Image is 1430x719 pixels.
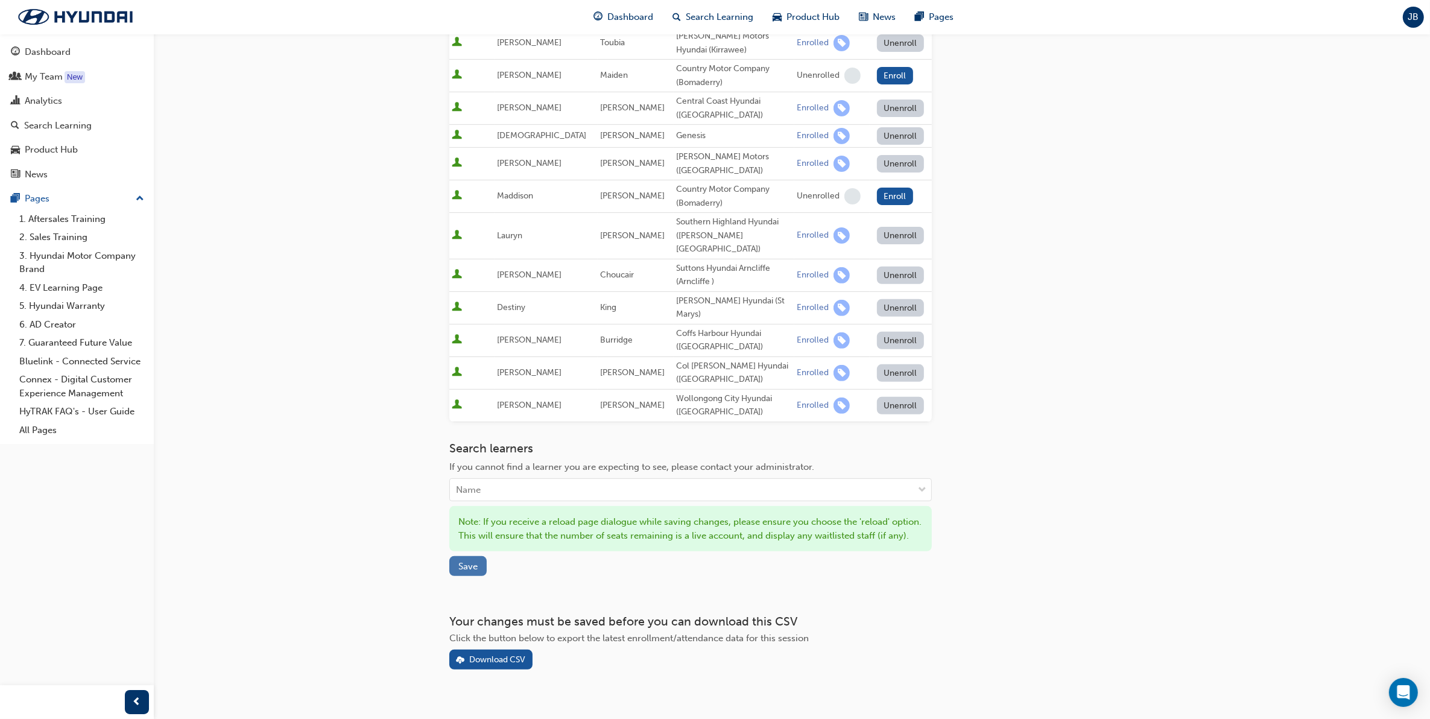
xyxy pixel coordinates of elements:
[24,119,92,133] div: Search Learning
[600,400,665,410] span: [PERSON_NAME]
[452,102,462,114] span: User is active
[449,633,809,644] span: Click the button below to export the latest enrollment/attendance data for this session
[14,279,149,297] a: 4. EV Learning Page
[877,100,924,117] button: Unenroll
[452,302,462,314] span: User is active
[14,352,149,371] a: Bluelink - Connected Service
[834,267,850,283] span: learningRecordVerb_ENROLL-icon
[11,121,19,131] span: search-icon
[449,615,932,629] h3: Your changes must be saved before you can download this CSV
[663,5,764,30] a: search-iconSearch Learning
[456,483,481,497] div: Name
[25,94,62,108] div: Analytics
[600,367,665,378] span: [PERSON_NAME]
[877,227,924,244] button: Unenroll
[497,302,525,312] span: Destiny
[594,10,603,25] span: guage-icon
[449,556,487,576] button: Save
[1403,7,1424,28] button: JB
[11,72,20,83] span: people-icon
[497,191,533,201] span: Maddison
[14,210,149,229] a: 1. Aftersales Training
[458,561,478,572] span: Save
[11,194,20,204] span: pages-icon
[850,5,906,30] a: news-iconNews
[11,96,20,107] span: chart-icon
[877,267,924,284] button: Unenroll
[600,270,634,280] span: Choucair
[877,67,913,84] button: Enroll
[873,10,896,24] span: News
[918,483,926,498] span: down-icon
[1408,10,1419,24] span: JB
[797,191,840,202] div: Unenrolled
[5,139,149,161] a: Product Hub
[584,5,663,30] a: guage-iconDashboard
[859,10,868,25] span: news-icon
[14,315,149,334] a: 6. AD Creator
[452,37,462,49] span: User is active
[469,654,525,665] div: Download CSV
[14,334,149,352] a: 7. Guaranteed Future Value
[834,227,850,244] span: learningRecordVerb_ENROLL-icon
[5,90,149,112] a: Analytics
[449,442,932,455] h3: Search learners
[676,183,792,210] div: Country Motor Company (Bomaderry)
[929,10,954,24] span: Pages
[773,10,782,25] span: car-icon
[452,130,462,142] span: User is active
[600,103,665,113] span: [PERSON_NAME]
[600,70,628,80] span: Maiden
[797,230,829,241] div: Enrolled
[676,392,792,419] div: Wollongong City Hyundai ([GEOGRAPHIC_DATA])
[686,10,754,24] span: Search Learning
[877,397,924,414] button: Unenroll
[834,35,850,51] span: learningRecordVerb_ENROLL-icon
[452,69,462,81] span: User is active
[25,168,48,182] div: News
[11,47,20,58] span: guage-icon
[600,335,633,345] span: Burridge
[673,10,682,25] span: search-icon
[449,461,814,472] span: If you cannot find a learner you are expecting to see, please contact your administrator.
[600,191,665,201] span: [PERSON_NAME]
[452,230,462,242] span: User is active
[497,70,562,80] span: [PERSON_NAME]
[14,370,149,402] a: Connex - Digital Customer Experience Management
[834,156,850,172] span: learningRecordVerb_ENROLL-icon
[676,95,792,122] div: Central Coast Hyundai ([GEOGRAPHIC_DATA])
[497,270,562,280] span: [PERSON_NAME]
[797,335,829,346] div: Enrolled
[797,37,829,49] div: Enrolled
[452,157,462,169] span: User is active
[14,297,149,315] a: 5. Hyundai Warranty
[452,334,462,346] span: User is active
[608,10,654,24] span: Dashboard
[877,127,924,145] button: Unenroll
[877,188,913,205] button: Enroll
[877,155,924,173] button: Unenroll
[497,400,562,410] span: [PERSON_NAME]
[11,169,20,180] span: news-icon
[844,188,861,204] span: learningRecordVerb_NONE-icon
[497,37,562,48] span: [PERSON_NAME]
[449,506,932,551] div: Note: If you receive a reload page dialogue while saving changes, please ensure you choose the 'r...
[1389,678,1418,707] div: Open Intercom Messenger
[877,332,924,349] button: Unenroll
[797,270,829,281] div: Enrolled
[456,656,464,666] span: download-icon
[764,5,850,30] a: car-iconProduct Hub
[14,421,149,440] a: All Pages
[25,143,78,157] div: Product Hub
[497,158,562,168] span: [PERSON_NAME]
[6,4,145,30] img: Trak
[5,39,149,188] button: DashboardMy TeamAnalyticsSearch LearningProduct HubNews
[136,191,144,207] span: up-icon
[600,158,665,168] span: [PERSON_NAME]
[797,158,829,169] div: Enrolled
[797,103,829,114] div: Enrolled
[906,5,964,30] a: pages-iconPages
[600,130,665,141] span: [PERSON_NAME]
[676,262,792,289] div: Suttons Hyundai Arncliffe (Arncliffe )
